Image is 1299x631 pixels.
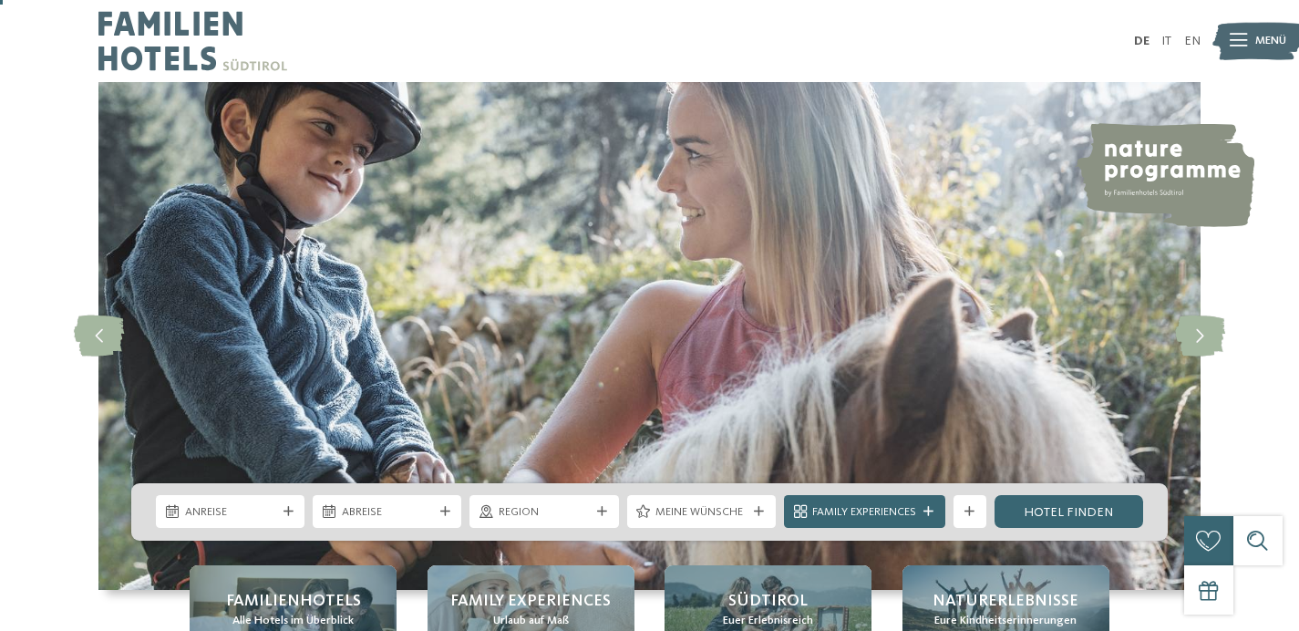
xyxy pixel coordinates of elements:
span: Menü [1255,33,1286,49]
a: Hotel finden [995,495,1143,528]
span: Region [499,504,590,521]
span: Euer Erlebnisreich [723,613,813,629]
a: IT [1161,35,1171,47]
span: Urlaub auf Maß [493,613,569,629]
span: Anreise [185,504,276,521]
span: Meine Wünsche [655,504,747,521]
a: DE [1134,35,1150,47]
span: Südtirol [728,590,808,613]
span: Family Experiences [450,590,611,613]
img: nature programme by Familienhotels Südtirol [1074,123,1254,227]
a: EN [1184,35,1201,47]
span: Abreise [342,504,433,521]
span: Naturerlebnisse [933,590,1078,613]
span: Familienhotels [226,590,361,613]
span: Eure Kindheitserinnerungen [934,613,1077,629]
span: Family Experiences [812,504,916,521]
span: Alle Hotels im Überblick [232,613,354,629]
img: Familienhotels Südtirol: The happy family places [98,82,1201,590]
